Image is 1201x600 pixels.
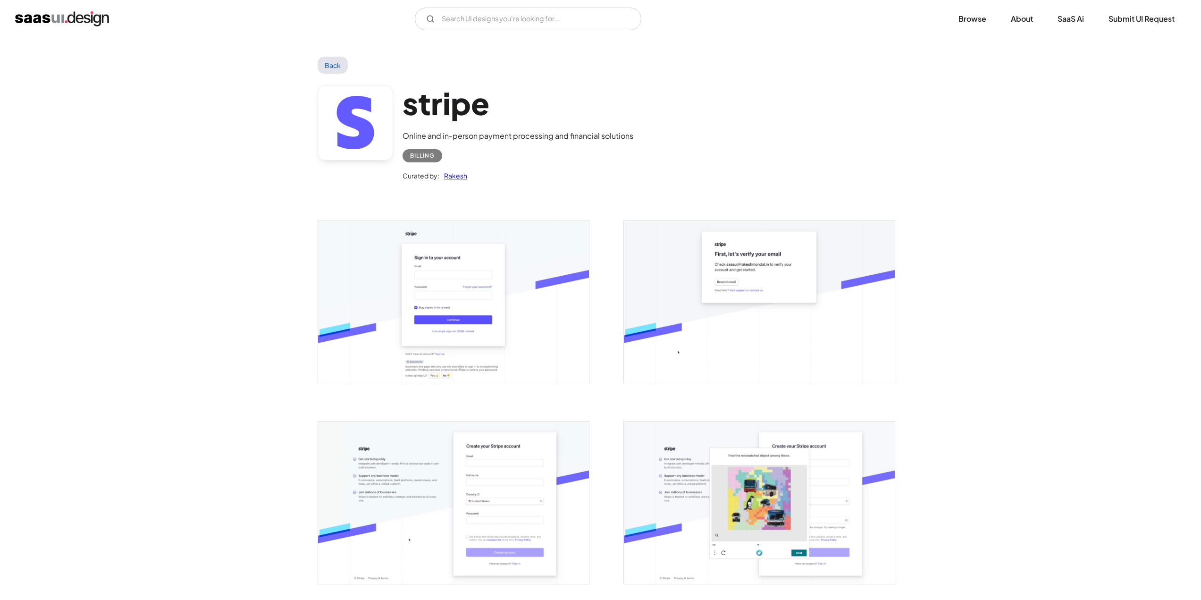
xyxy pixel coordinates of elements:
div: Curated by: [403,170,439,181]
img: 6629df567be98ecc4b2ceaf4_Captcha.jpg [624,422,895,584]
div: Billing [410,150,435,161]
a: Submit UI Request [1097,8,1186,29]
img: 6629df56bdc74e5f13034ab4_Email%20Verifications.jpg [624,221,895,383]
a: SaaS Ai [1046,8,1095,29]
img: 6629df56396f0a9dedf615a2_Create%20Stripe%20Account.jpg [318,422,589,584]
a: About [999,8,1044,29]
a: Back [318,57,348,74]
a: open lightbox [624,422,895,584]
div: Online and in-person payment processing and financial solutions [403,130,633,142]
a: Browse [947,8,998,29]
a: open lightbox [318,221,589,383]
a: home [15,11,109,26]
a: open lightbox [624,221,895,383]
input: Search UI designs you're looking for... [415,8,641,30]
a: Rakesh [439,170,467,181]
form: Email Form [415,8,641,30]
img: 6629df5686f2cb267eb03ba8_Sign%20In.jpg [318,221,589,383]
h1: stripe [403,85,633,121]
a: open lightbox [318,422,589,584]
